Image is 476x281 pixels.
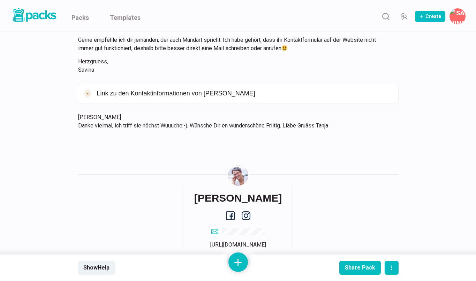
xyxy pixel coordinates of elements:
p: Herzgruess, Savina [78,57,390,74]
a: [URL][DOMAIN_NAME] [210,241,266,248]
button: Share Pack [339,261,381,275]
button: actions [385,261,399,275]
button: Savina Tilmann [449,8,466,24]
p: [PERSON_NAME] Danke vielmal, ich triff sie nöchst Wuuuche:-). Wünsche Dir en wunderschöne Friitig... [78,113,390,130]
h6: [PERSON_NAME] [194,192,282,204]
a: email [211,227,265,235]
img: Savina Tilmann [228,165,248,186]
img: link icon [82,88,93,99]
a: Packs logo [10,7,58,26]
button: Search [379,9,393,23]
img: 😃 [282,45,287,51]
button: Create Pack [415,11,445,22]
img: Packs logo [10,7,58,23]
button: Manage Team Invites [397,9,411,23]
a: facebook [226,211,235,220]
button: ShowHelp [78,261,115,275]
p: Link zu den Kontaktinformationen von [PERSON_NAME] [97,90,394,97]
p: Gerne empfehle ich dir jemanden, der auch Mundart spricht. Ich habe gehört, dass ihr Kontaktformu... [78,36,390,53]
div: Share Pack [345,264,375,271]
a: instagram [242,211,250,220]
